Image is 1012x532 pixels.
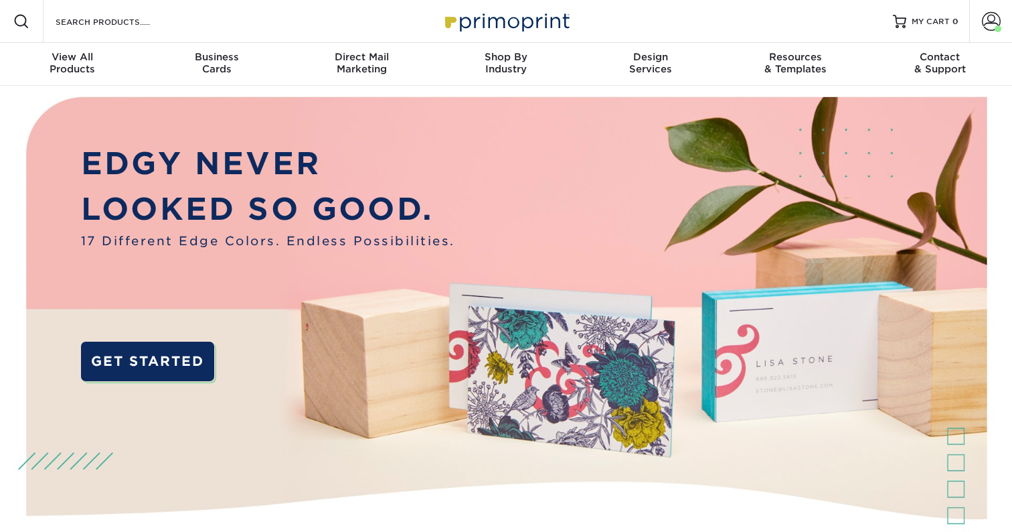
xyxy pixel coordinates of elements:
a: Direct MailMarketing [289,43,434,86]
div: Cards [145,51,289,75]
input: SEARCH PRODUCTS..... [54,13,185,29]
img: Primoprint [439,7,573,36]
div: Industry [434,51,578,75]
a: GET STARTED [81,342,214,382]
p: LOOKED SO GOOD. [81,186,455,232]
div: Marketing [289,51,434,75]
a: DesignServices [578,43,723,86]
span: Shop By [434,51,578,63]
span: Design [578,51,723,63]
a: Shop ByIndustry [434,43,578,86]
span: 17 Different Edge Colors. Endless Possibilities. [81,232,455,250]
p: EDGY NEVER [81,141,455,186]
span: Resources [723,51,867,63]
span: Direct Mail [289,51,434,63]
div: & Templates [723,51,867,75]
a: Contact& Support [867,43,1012,86]
a: BusinessCards [145,43,289,86]
span: MY CART [912,16,950,27]
div: & Support [867,51,1012,75]
div: Services [578,51,723,75]
span: Contact [867,51,1012,63]
span: 0 [952,17,958,26]
span: Business [145,51,289,63]
a: Resources& Templates [723,43,867,86]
